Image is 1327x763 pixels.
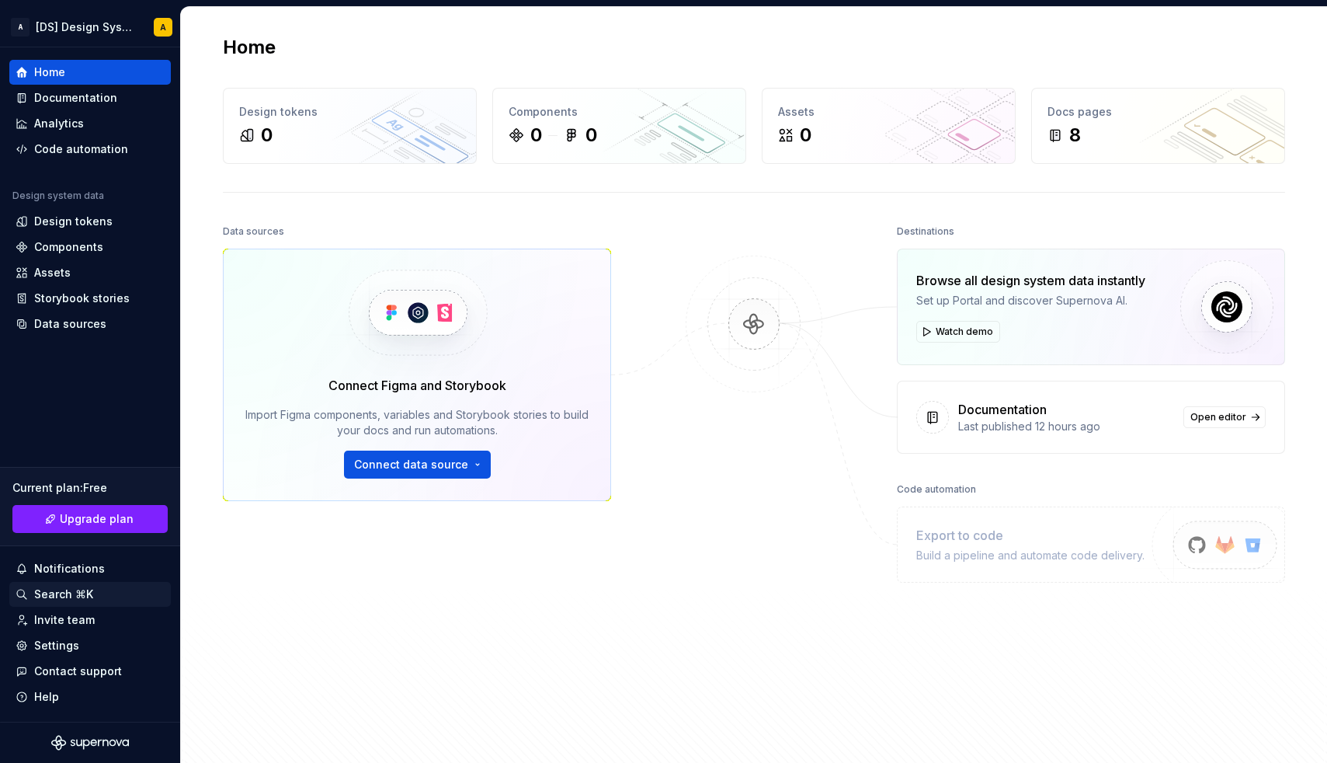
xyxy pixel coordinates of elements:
button: Connect data source [344,451,491,479]
div: Design tokens [34,214,113,229]
span: Open editor [1190,411,1246,423]
div: Data sources [223,221,284,242]
a: Code automation [9,137,171,162]
div: Import Figma components, variables and Storybook stories to build your docs and run automations. [245,407,589,438]
a: Design tokens0 [223,88,477,164]
div: Documentation [34,90,117,106]
div: Last published 12 hours ago [958,419,1174,434]
a: Invite team [9,608,171,632]
div: Assets [34,265,71,280]
a: Storybook stories [9,286,171,311]
div: Code automation [34,141,128,157]
div: Search ⌘K [34,587,93,602]
a: Data sources [9,312,171,336]
a: Components [9,235,171,260]
a: Home [9,60,171,85]
div: Browse all design system data instantly [916,271,1145,290]
span: Watch demo [936,326,993,338]
a: Open editor [1183,406,1266,428]
div: Data sources [34,316,106,332]
div: Export to code [916,526,1145,545]
a: Documentation [9,85,171,110]
button: Notifications [9,556,171,581]
a: Upgrade plan [12,505,168,533]
button: Search ⌘K [9,582,171,607]
div: Docs pages [1047,104,1269,120]
div: Analytics [34,116,84,131]
div: Components [509,104,730,120]
div: 0 [800,123,811,148]
div: Components [34,239,103,255]
div: Assets [778,104,999,120]
div: Settings [34,638,79,653]
div: Contact support [34,664,122,679]
div: Build a pipeline and automate code delivery. [916,548,1145,563]
div: [DS] Design System [36,19,135,35]
div: Current plan : Free [12,480,168,496]
div: Design system data [12,190,104,202]
div: Storybook stories [34,291,130,306]
a: Assets0 [762,88,1016,164]
button: Contact support [9,659,171,684]
button: A[DS] Design SystemA [3,10,177,44]
button: Help [9,685,171,709]
div: 8 [1069,123,1081,148]
div: 0 [585,123,597,148]
div: Home [34,64,65,80]
button: Watch demo [916,321,1000,343]
div: A [11,18,30,37]
h2: Home [223,35,276,60]
div: Documentation [958,400,1047,419]
div: A [160,21,166,33]
div: Destinations [897,221,954,242]
div: Set up Portal and discover Supernova AI. [916,293,1145,308]
div: Help [34,689,59,705]
a: Analytics [9,111,171,136]
div: Notifications [34,561,105,577]
a: Components00 [492,88,746,164]
div: Design tokens [239,104,460,120]
svg: Supernova Logo [51,735,129,751]
div: 0 [530,123,542,148]
span: Upgrade plan [60,511,134,527]
div: Connect Figma and Storybook [328,376,506,395]
a: Assets [9,260,171,285]
div: Invite team [34,612,95,628]
a: Settings [9,633,171,658]
div: Code automation [897,479,976,500]
a: Design tokens [9,209,171,234]
a: Docs pages8 [1031,88,1285,164]
div: 0 [261,123,273,148]
span: Connect data source [354,457,468,472]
